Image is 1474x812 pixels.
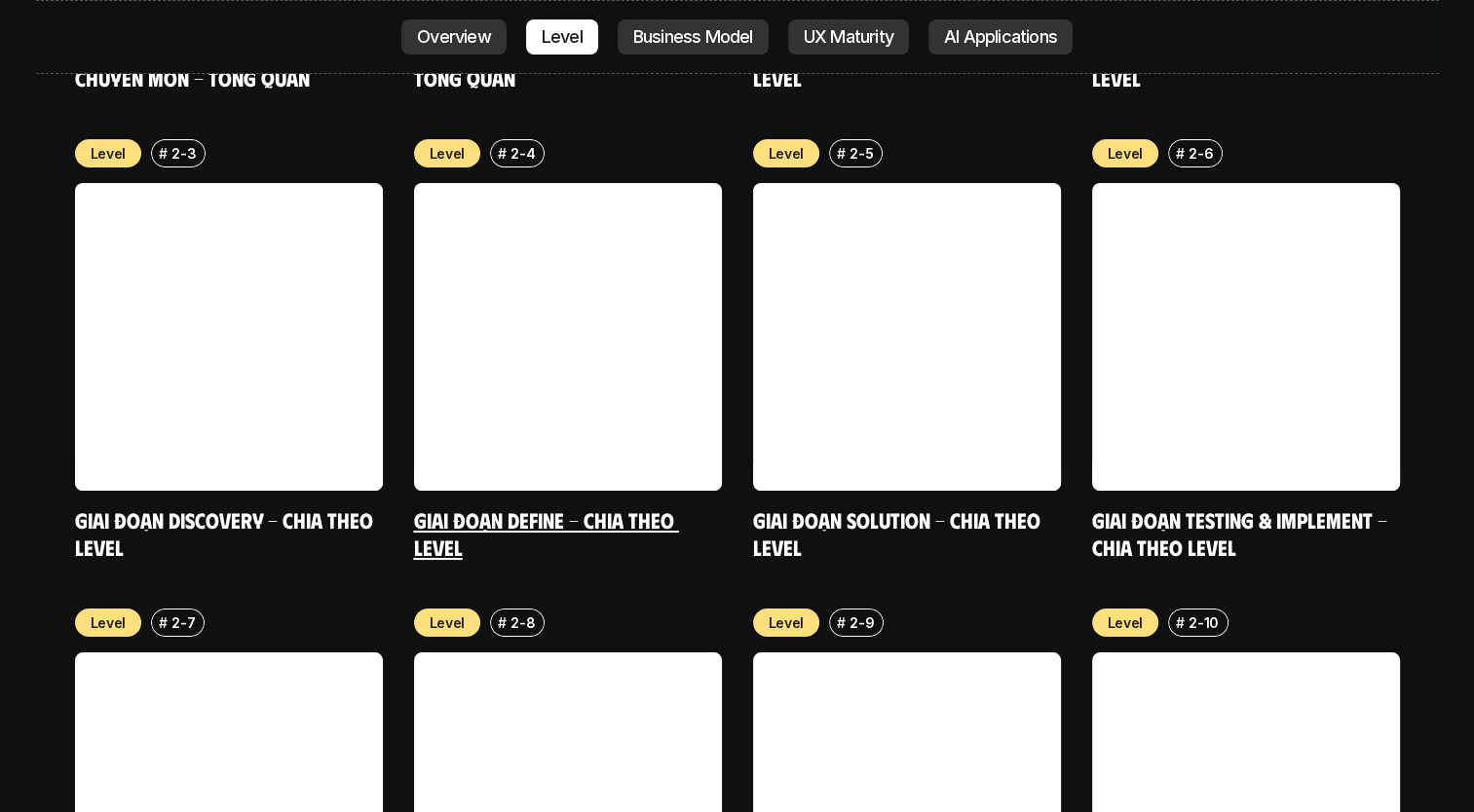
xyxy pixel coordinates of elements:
a: Người đưa yêu cầu - Chia theo Level [1092,37,1380,91]
p: 2-4 [510,143,535,164]
p: 2-9 [850,612,874,633]
p: Level [430,143,466,164]
a: Giai đoạn Define - Chia theo Level [414,506,679,560]
p: 2-10 [1189,612,1219,633]
h6: # [498,615,507,630]
a: AI Applications [928,19,1073,55]
p: Level [91,143,127,164]
a: Giai đoạn Discovery - Chia theo Level [75,506,378,560]
p: 2-3 [171,143,196,164]
a: UX Maturity [788,19,909,55]
p: AI Applications [944,27,1057,47]
a: Giai đoạn Solution - Chia theo Level [753,506,1045,560]
h6: # [159,615,168,630]
a: Level [526,19,598,55]
p: 2-6 [1189,143,1213,164]
h6: # [1176,615,1185,630]
p: Level [1108,143,1144,164]
h6: # [159,146,168,161]
a: Overview [401,19,507,55]
p: Level [769,612,805,633]
p: 2-7 [171,612,195,633]
p: Overview [417,27,491,47]
p: Level [769,143,805,164]
p: Level [542,27,583,47]
p: Level [91,612,127,633]
p: UX Maturity [804,27,893,47]
p: Level [1108,612,1144,633]
h6: # [1176,146,1185,161]
p: 2-5 [850,143,873,164]
p: Level [430,612,466,633]
h6: # [498,146,507,161]
a: Động lực trong công việc - Tổng quan [414,37,681,91]
h6: # [837,146,846,161]
h6: # [837,615,846,630]
p: 2-8 [510,612,535,633]
p: Business Model [633,27,753,47]
a: Business Model [618,19,769,55]
a: Giai đoạn Testing & Implement - Chia theo Level [1092,506,1392,560]
a: Các loại yêu cầu - Chia theo level [753,37,1020,91]
a: Khó khăn trong phát triển chuyên môn - Tổng quan [75,37,336,91]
